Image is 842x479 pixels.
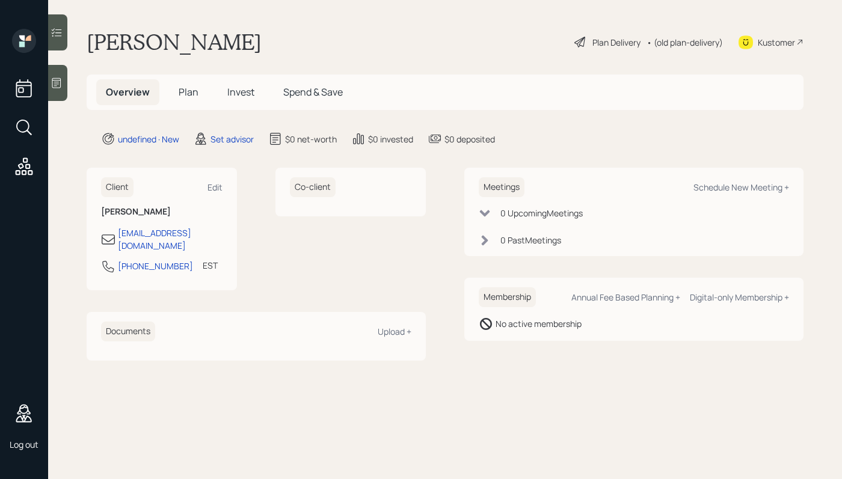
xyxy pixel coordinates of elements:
[378,326,411,337] div: Upload +
[690,291,789,303] div: Digital-only Membership +
[479,177,524,197] h6: Meetings
[118,133,179,145] div: undefined · New
[118,227,223,252] div: [EMAIL_ADDRESS][DOMAIN_NAME]
[500,234,561,246] div: 0 Past Meeting s
[106,85,150,99] span: Overview
[210,133,254,145] div: Set advisor
[179,85,198,99] span: Plan
[647,36,723,49] div: • (old plan-delivery)
[285,133,337,145] div: $0 net-worth
[101,322,155,341] h6: Documents
[10,439,38,450] div: Log out
[500,207,583,219] div: 0 Upcoming Meeting s
[592,36,641,49] div: Plan Delivery
[207,182,223,193] div: Edit
[227,85,254,99] span: Invest
[101,177,134,197] h6: Client
[444,133,495,145] div: $0 deposited
[496,317,582,330] div: No active membership
[368,133,413,145] div: $0 invested
[290,177,336,197] h6: Co-client
[203,259,218,272] div: EST
[101,207,223,217] h6: [PERSON_NAME]
[693,182,789,193] div: Schedule New Meeting +
[283,85,343,99] span: Spend & Save
[479,287,536,307] h6: Membership
[758,36,795,49] div: Kustomer
[571,291,680,303] div: Annual Fee Based Planning +
[118,260,193,272] div: [PHONE_NUMBER]
[87,29,262,55] h1: [PERSON_NAME]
